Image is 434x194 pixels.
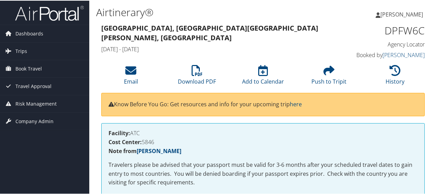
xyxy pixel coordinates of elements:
[380,10,423,18] span: [PERSON_NAME]
[96,4,319,19] h1: Airtinerary®
[108,138,142,145] strong: Cost Center:
[386,68,404,85] a: History
[352,23,425,37] h1: DPFW6C
[15,24,43,42] span: Dashboards
[15,4,84,21] img: airportal-logo.png
[376,3,430,24] a: [PERSON_NAME]
[108,129,130,136] strong: Facility:
[352,51,425,58] h4: Booked by
[101,45,341,52] h4: [DATE] - [DATE]
[311,68,346,85] a: Push to Tripit
[15,60,42,77] span: Book Travel
[242,68,284,85] a: Add to Calendar
[137,147,181,154] a: [PERSON_NAME]
[101,23,318,42] strong: [GEOGRAPHIC_DATA], [GEOGRAPHIC_DATA] [GEOGRAPHIC_DATA][PERSON_NAME], [GEOGRAPHIC_DATA]
[382,51,425,58] a: [PERSON_NAME]
[124,68,138,85] a: Email
[108,139,418,144] h4: 5846
[15,112,54,129] span: Company Admin
[108,160,418,186] p: Travelers please be advised that your passport must be valid for 3-6 months after your scheduled ...
[108,147,181,154] strong: Note from
[352,40,425,47] h4: Agency Locator
[15,42,27,59] span: Trips
[108,99,418,108] p: Know Before You Go: Get resources and info for your upcoming trip
[15,77,52,94] span: Travel Approval
[178,68,216,85] a: Download PDF
[290,100,302,107] a: here
[108,130,418,135] h4: ATC
[15,95,57,112] span: Risk Management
